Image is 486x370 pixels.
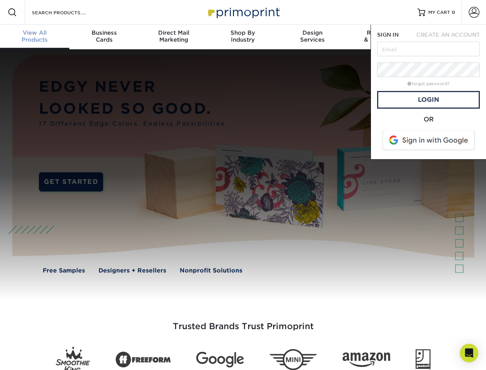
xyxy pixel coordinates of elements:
[452,10,455,15] span: 0
[347,29,416,36] span: Resources
[196,352,244,368] img: Google
[139,29,208,36] span: Direct Mail
[428,9,450,16] span: MY CART
[2,346,65,367] iframe: Google Customer Reviews
[416,32,480,38] span: CREATE AN ACCOUNT
[408,81,449,86] a: forgot password?
[278,29,347,43] div: Services
[377,115,480,124] div: OR
[208,29,277,43] div: Industry
[278,29,347,36] span: Design
[342,353,390,367] img: Amazon
[139,25,208,49] a: Direct MailMarketing
[69,25,139,49] a: BusinessCards
[460,344,478,362] div: Open Intercom Messenger
[208,29,277,36] span: Shop By
[377,32,399,38] span: SIGN IN
[31,8,106,17] input: SEARCH PRODUCTS.....
[278,25,347,49] a: DesignServices
[208,25,277,49] a: Shop ByIndustry
[347,29,416,43] div: & Templates
[416,349,431,370] img: Goodwill
[18,303,468,341] h3: Trusted Brands Trust Primoprint
[377,42,480,56] input: Email
[69,29,139,36] span: Business
[347,25,416,49] a: Resources& Templates
[69,29,139,43] div: Cards
[377,91,480,109] a: Login
[205,4,282,20] img: Primoprint
[139,29,208,43] div: Marketing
